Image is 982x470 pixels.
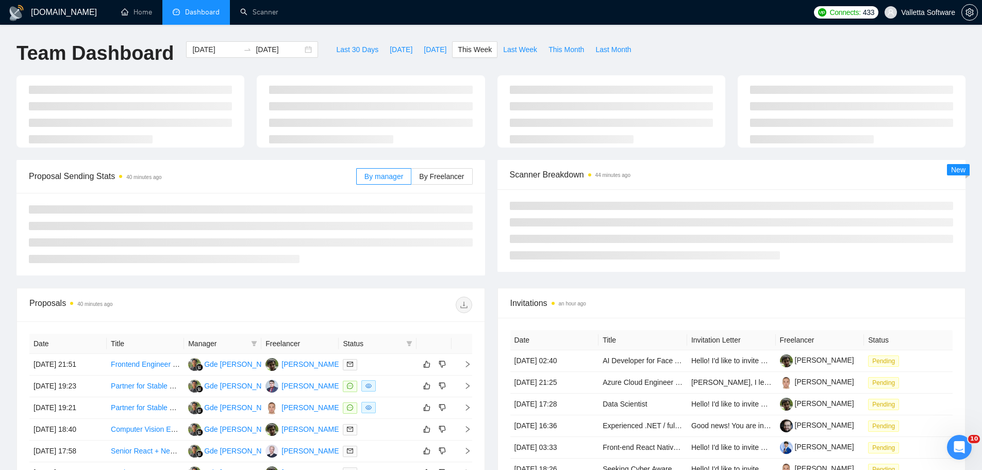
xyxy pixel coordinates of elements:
[510,415,599,437] td: [DATE] 16:36
[261,334,339,354] th: Freelancer
[598,437,687,459] td: Front-end React Native Developer
[421,380,433,392] button: like
[29,297,251,313] div: Proposals
[281,445,341,457] div: [PERSON_NAME]
[107,376,184,397] td: Partner for Stable Diffusion Video Generation Workflow
[780,356,854,364] a: [PERSON_NAME]
[196,450,203,458] img: gigradar-bm.png
[776,330,864,350] th: Freelancer
[421,358,433,370] button: like
[281,424,341,435] div: [PERSON_NAME]
[603,400,647,408] a: Data Scientist
[196,385,203,393] img: gigradar-bm.png
[598,372,687,394] td: Azure Cloud Engineer (DevOps) — Reproducible Customer Deployments
[188,358,201,371] img: GK
[188,338,247,349] span: Manager
[439,382,446,390] span: dislike
[347,361,353,367] span: mail
[188,445,201,458] img: GK
[423,403,430,412] span: like
[265,360,341,368] a: MT[PERSON_NAME]
[868,378,903,386] a: Pending
[343,338,402,349] span: Status
[281,380,341,392] div: [PERSON_NAME]
[347,383,353,389] span: message
[188,446,279,455] a: GKGde [PERSON_NAME]
[404,336,414,351] span: filter
[424,44,446,55] span: [DATE]
[423,382,430,390] span: like
[439,447,446,455] span: dislike
[29,441,107,462] td: [DATE] 17:58
[868,355,899,367] span: Pending
[951,166,966,174] span: New
[497,41,543,58] button: Last Week
[687,330,776,350] th: Invitation Letter
[265,445,278,458] img: AA
[347,426,353,432] span: mail
[829,7,860,18] span: Connects:
[780,354,793,367] img: c1i1uGg5H7QUH61k5vEFmrCCw2oKr7wQuOGc-XIS7mT60rILUZP1kJL_5PjNNGFdjG
[510,350,599,372] td: [DATE] 02:40
[452,41,497,58] button: This Week
[330,41,384,58] button: Last 30 Days
[243,45,252,54] span: to
[107,397,184,419] td: Partner for Stable Diffusion Video Generation Workflow
[868,443,903,451] a: Pending
[603,378,837,386] a: Azure Cloud Engineer (DevOps) — Reproducible Customer Deployments
[16,41,174,66] h1: Team Dashboard
[818,8,826,17] img: upwork-logo.png
[436,380,448,392] button: dislike
[29,376,107,397] td: [DATE] 19:23
[188,360,279,368] a: GKGde [PERSON_NAME]
[107,354,184,376] td: Frontend Engineer | Next.js / React
[29,354,107,376] td: [DATE] 21:51
[111,403,287,412] a: Partner for Stable Diffusion Video Generation Workflow
[204,359,279,370] div: Gde [PERSON_NAME]
[780,376,793,389] img: c1gGjXW1797MpouPz8XAR9MWCBsUZdZPFhWh8Pzl8-5o7d78CoX3Xl5Nj0StwttGWJ
[251,341,257,347] span: filter
[421,445,433,457] button: like
[111,360,223,368] a: Frontend Engineer | Next.js / React
[29,397,107,419] td: [DATE] 19:21
[436,423,448,435] button: dislike
[456,447,471,455] span: right
[418,41,452,58] button: [DATE]
[598,415,687,437] td: Experienced .NET / full-stack developer needed for ongoing project
[510,437,599,459] td: [DATE] 03:33
[406,341,412,347] span: filter
[111,447,219,455] a: Senior React + NextJS Developer
[456,404,471,411] span: right
[510,330,599,350] th: Date
[265,425,341,433] a: MT[PERSON_NAME]
[29,419,107,441] td: [DATE] 18:40
[188,401,201,414] img: GK
[347,404,353,411] span: message
[265,380,278,393] img: DS
[961,4,978,21] button: setting
[780,421,854,429] a: [PERSON_NAME]
[439,360,446,368] span: dislike
[458,44,492,55] span: This Week
[868,442,899,453] span: Pending
[347,448,353,454] span: mail
[8,5,25,21] img: logo
[188,403,279,411] a: GKGde [PERSON_NAME]
[29,334,107,354] th: Date
[185,8,220,17] span: Dashboard
[603,443,712,451] a: Front-end React Native Developer
[868,400,903,408] a: Pending
[265,401,278,414] img: AA
[204,445,279,457] div: Gde [PERSON_NAME]
[365,383,372,389] span: eye
[780,443,854,451] a: [PERSON_NAME]
[436,401,448,414] button: dislike
[249,336,259,351] span: filter
[503,44,537,55] span: Last Week
[421,401,433,414] button: like
[256,44,303,55] input: End date
[188,425,279,433] a: GKGde [PERSON_NAME]
[365,404,372,411] span: eye
[543,41,590,58] button: This Month
[265,381,341,390] a: DS[PERSON_NAME]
